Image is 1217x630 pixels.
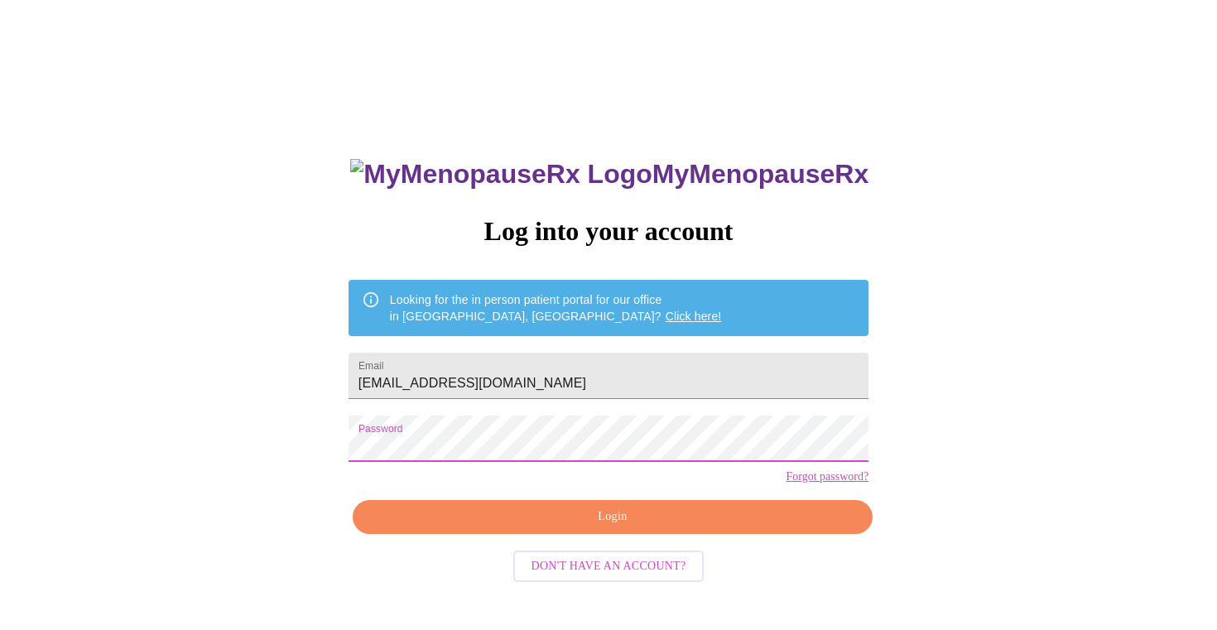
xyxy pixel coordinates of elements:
[353,500,873,534] button: Login
[390,285,722,331] div: Looking for the in person patient portal for our office in [GEOGRAPHIC_DATA], [GEOGRAPHIC_DATA]?
[532,556,686,577] span: Don't have an account?
[666,310,722,323] a: Click here!
[350,159,652,190] img: MyMenopauseRx Logo
[786,470,868,483] a: Forgot password?
[509,558,709,572] a: Don't have an account?
[513,551,705,583] button: Don't have an account?
[350,159,868,190] h3: MyMenopauseRx
[349,216,868,247] h3: Log into your account
[372,507,854,527] span: Login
